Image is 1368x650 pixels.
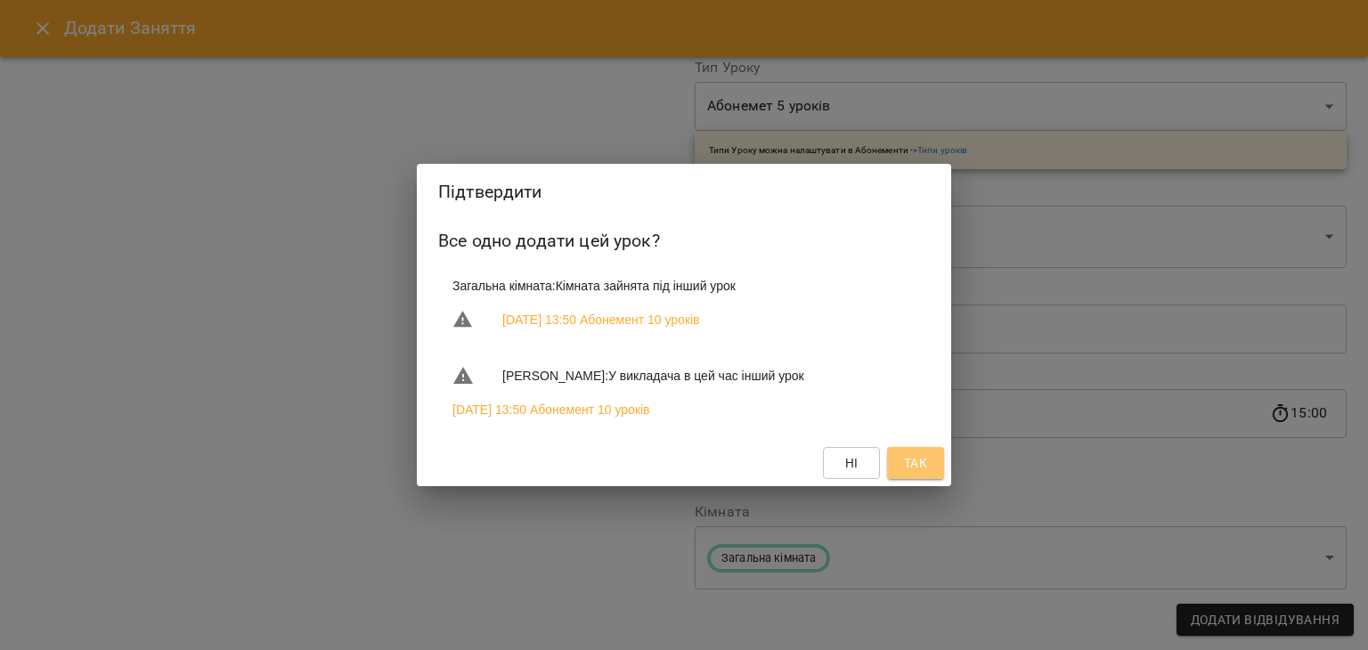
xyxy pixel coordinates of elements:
span: Так [904,452,927,474]
li: Загальна кімната : Кімната зайнята під інший урок [438,270,930,302]
a: [DATE] 13:50 Абонемент 10 уроків [502,311,700,329]
span: Ні [845,452,859,474]
h6: Все одно додати цей урок? [438,227,930,255]
li: [PERSON_NAME] : У викладача в цей час інший урок [438,358,930,394]
a: [DATE] 13:50 Абонемент 10 уроків [452,401,650,418]
h2: Підтвердити [438,178,930,206]
button: Так [887,447,944,479]
button: Ні [823,447,880,479]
